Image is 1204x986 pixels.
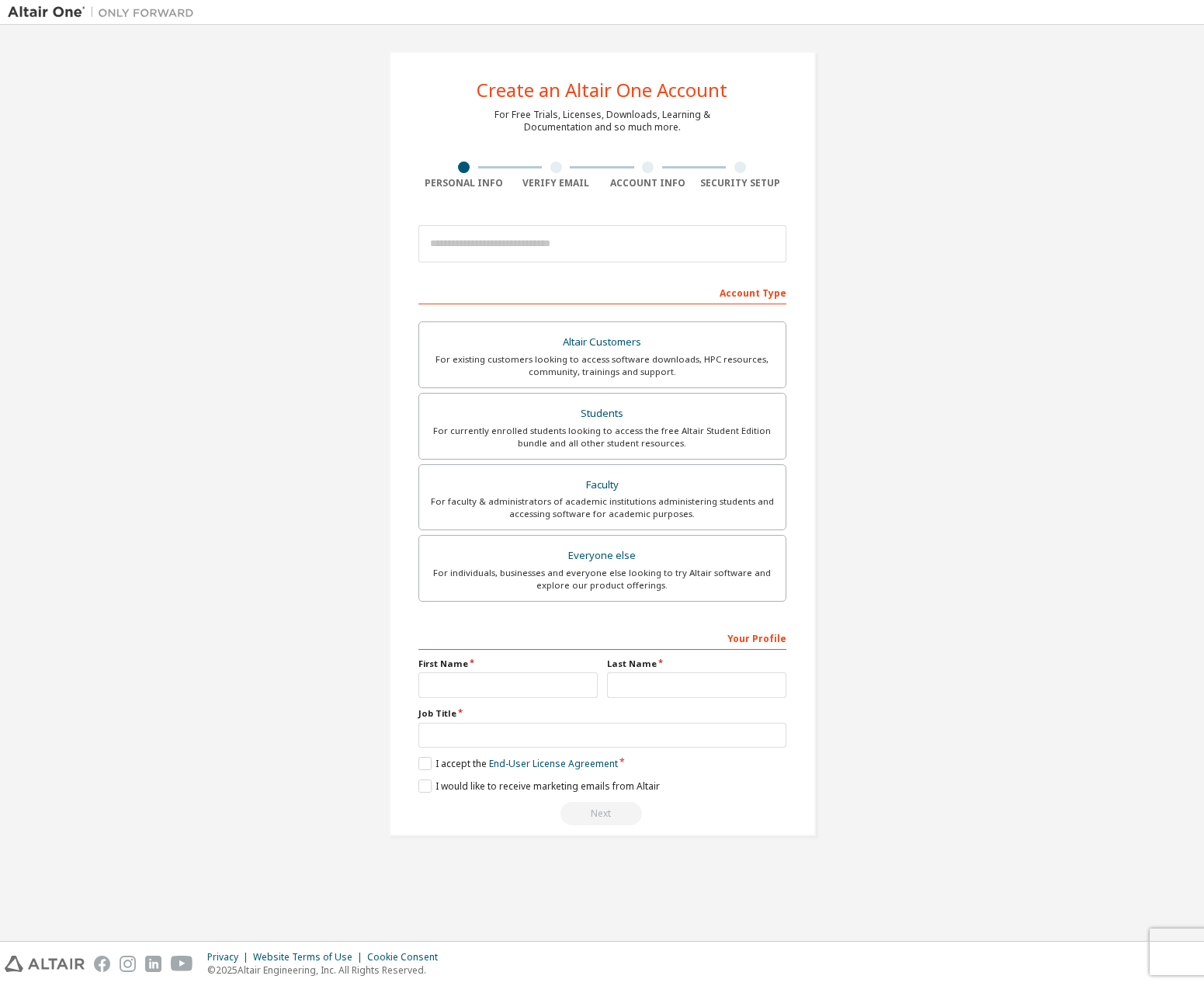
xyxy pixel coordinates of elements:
[418,658,598,670] label: First Name
[418,757,618,770] label: I accept the
[207,951,253,963] div: Privacy
[510,177,602,189] div: Verify Email
[602,177,695,189] div: Account Info
[429,495,776,520] div: For faculty & administrators of academic institutions administering students and accessing softwa...
[418,279,786,304] div: Account Type
[418,802,786,825] div: Read and acccept EULA to continue
[145,956,161,972] img: linkedin.svg
[429,545,776,567] div: Everyone else
[477,81,727,99] div: Create an Altair One Account
[429,332,776,353] div: Altair Customers
[694,177,786,189] div: Security Setup
[429,474,776,496] div: Faculty
[429,567,776,592] div: For individuals, businesses and everyone else looking to try Altair software and explore our prod...
[5,956,85,972] img: altair_logo.svg
[418,707,786,720] label: Job Title
[489,757,618,770] a: End-User License Agreement
[418,177,511,189] div: Personal Info
[171,956,193,972] img: youtube.svg
[418,625,786,650] div: Your Profile
[94,956,110,972] img: facebook.svg
[494,109,710,134] div: For Free Trials, Licenses, Downloads, Learning & Documentation and so much more.
[253,951,367,963] div: Website Terms of Use
[8,5,202,20] img: Altair One
[207,963,447,977] p: © 2025 Altair Engineering, Inc. All Rights Reserved.
[429,403,776,425] div: Students
[120,956,136,972] img: instagram.svg
[607,658,786,670] label: Last Name
[429,353,776,378] div: For existing customers looking to access software downloads, HPC resources, community, trainings ...
[429,425,776,450] div: For currently enrolled students looking to access the free Altair Student Edition bundle and all ...
[418,779,660,793] label: I would like to receive marketing emails from Altair
[367,951,447,963] div: Cookie Consent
